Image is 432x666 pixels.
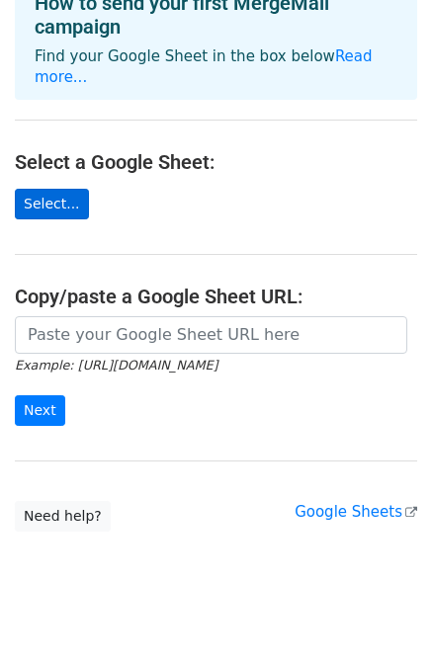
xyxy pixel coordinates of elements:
input: Next [15,395,65,426]
input: Paste your Google Sheet URL here [15,316,407,354]
a: Need help? [15,501,111,532]
h4: Select a Google Sheet: [15,150,417,174]
p: Find your Google Sheet in the box below [35,46,397,88]
a: Google Sheets [295,503,417,521]
h4: Copy/paste a Google Sheet URL: [15,285,417,308]
a: Select... [15,189,89,219]
div: Widget de chat [333,571,432,666]
small: Example: [URL][DOMAIN_NAME] [15,358,217,373]
iframe: Chat Widget [333,571,432,666]
a: Read more... [35,47,373,86]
